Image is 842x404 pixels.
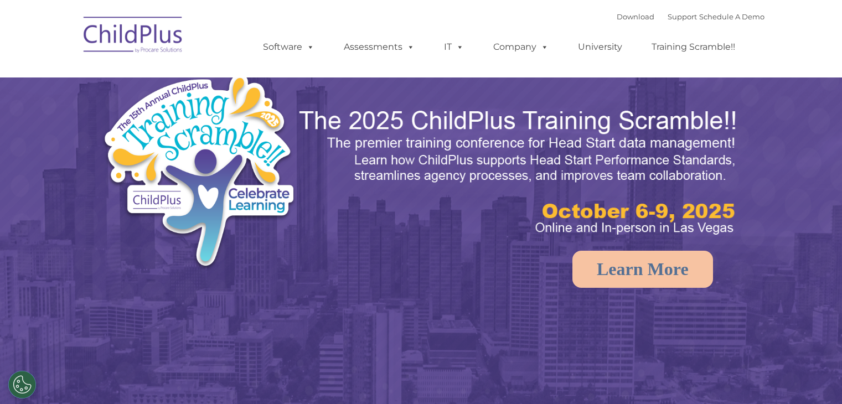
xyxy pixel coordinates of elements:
a: Download [617,12,654,21]
a: Company [482,36,560,58]
a: Support [668,12,697,21]
a: Software [252,36,326,58]
a: Training Scramble!! [640,36,746,58]
a: Schedule A Demo [699,12,764,21]
a: IT [433,36,475,58]
a: University [567,36,633,58]
img: ChildPlus by Procare Solutions [78,9,189,64]
a: Assessments [333,36,426,58]
button: Cookies Settings [8,371,36,398]
a: Learn More [572,251,713,288]
font: | [617,12,764,21]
